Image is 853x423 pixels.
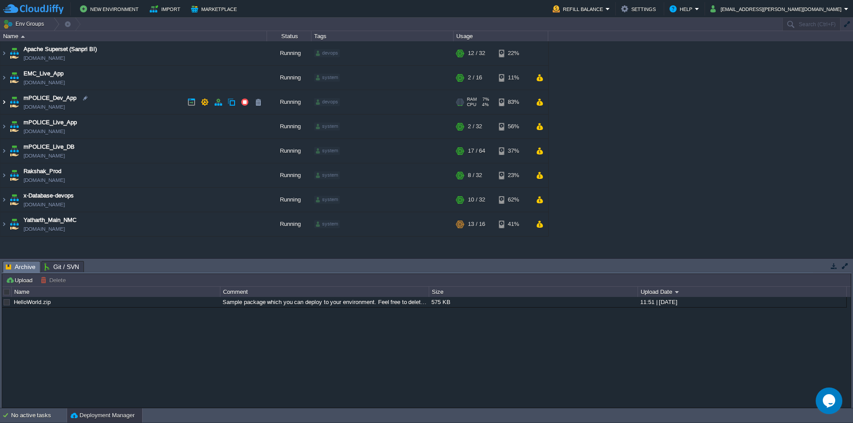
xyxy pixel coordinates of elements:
div: system [314,220,340,228]
img: AMDAwAAAACH5BAEAAAAALAAAAAABAAEAAAICRAEAOw== [0,188,8,212]
div: Comment [221,287,429,297]
div: devops [314,49,340,57]
div: Running [267,66,311,90]
div: system [314,171,340,179]
div: system [314,123,340,130]
button: Import [150,4,183,14]
div: 56% [499,115,528,138]
img: AMDAwAAAACH5BAEAAAAALAAAAAABAAEAAAICRAEAOw== [8,41,20,65]
div: Running [267,188,311,212]
div: Usage [454,31,548,41]
button: Refill Balance [553,4,606,14]
button: Marketplace [191,4,239,14]
a: [DOMAIN_NAME] [24,103,65,111]
div: Tags [312,31,453,41]
a: Rakshak_Prod [24,167,61,176]
div: 41% [499,212,528,236]
div: system [314,74,340,82]
a: Yatharth_Main_NMC [24,216,76,225]
img: AMDAwAAAACH5BAEAAAAALAAAAAABAAEAAAICRAEAOw== [0,115,8,138]
span: [DOMAIN_NAME] [24,200,65,209]
div: 22% [499,41,528,65]
a: x-Database-devops [24,191,74,200]
img: AMDAwAAAACH5BAEAAAAALAAAAAABAAEAAAICRAEAOw== [0,66,8,90]
div: system [314,196,340,204]
button: Upload [6,276,35,284]
a: HelloWorld.zip [14,299,51,305]
button: Deployment Manager [71,411,135,420]
span: CPU [467,102,476,107]
div: Running [267,115,311,138]
div: 12 / 32 [468,41,485,65]
img: AMDAwAAAACH5BAEAAAAALAAAAAABAAEAAAICRAEAOw== [8,115,20,138]
span: RAM [467,97,477,102]
div: 23% [499,163,528,187]
a: mPOLICE_Live_DB [24,142,75,151]
a: [DOMAIN_NAME] [24,225,65,233]
div: 10 / 32 [468,188,485,212]
img: AMDAwAAAACH5BAEAAAAALAAAAAABAAEAAAICRAEAOw== [0,41,8,65]
div: 37% [499,139,528,163]
div: 83% [499,90,528,114]
img: AMDAwAAAACH5BAEAAAAALAAAAAABAAEAAAICRAEAOw== [0,212,8,236]
img: AMDAwAAAACH5BAEAAAAALAAAAAABAAEAAAICRAEAOw== [21,36,25,38]
div: No active tasks [11,408,67,423]
div: Status [267,31,311,41]
div: 17 / 64 [468,139,485,163]
img: AMDAwAAAACH5BAEAAAAALAAAAAABAAEAAAICRAEAOw== [0,90,8,114]
iframe: chat widget [816,387,844,414]
span: 7% [480,97,489,102]
div: 62% [499,188,528,212]
div: Upload Date [638,287,846,297]
img: AMDAwAAAACH5BAEAAAAALAAAAAABAAEAAAICRAEAOw== [8,163,20,187]
div: 11:51 | [DATE] [638,297,846,307]
div: Running [267,41,311,65]
div: Running [267,163,311,187]
img: AMDAwAAAACH5BAEAAAAALAAAAAABAAEAAAICRAEAOw== [8,139,20,163]
span: Archive [6,261,36,273]
div: Name [1,31,267,41]
img: AMDAwAAAACH5BAEAAAAALAAAAAABAAEAAAICRAEAOw== [0,163,8,187]
a: [DOMAIN_NAME] [24,127,65,136]
a: EMC_Live_App [24,69,64,78]
div: 13 / 16 [468,212,485,236]
button: Settings [621,4,658,14]
button: Delete [40,276,68,284]
button: Env Groups [3,18,47,30]
button: Help [670,4,695,14]
div: Running [267,139,311,163]
div: 8 / 32 [468,163,482,187]
div: system [314,147,340,155]
a: [DOMAIN_NAME] [24,54,65,63]
a: mPOLICE_Live_App [24,118,77,127]
span: [DOMAIN_NAME] [24,151,65,160]
img: AMDAwAAAACH5BAEAAAAALAAAAAABAAEAAAICRAEAOw== [8,212,20,236]
div: 575 KB [429,297,637,307]
div: devops [314,98,340,106]
div: Name [12,287,220,297]
a: [DOMAIN_NAME] [24,176,65,185]
img: AMDAwAAAACH5BAEAAAAALAAAAAABAAEAAAICRAEAOw== [0,139,8,163]
img: AMDAwAAAACH5BAEAAAAALAAAAAABAAEAAAICRAEAOw== [8,188,20,212]
div: Size [430,287,638,297]
div: 2 / 16 [468,66,482,90]
a: [DOMAIN_NAME] [24,78,65,87]
span: Git / SVN [44,261,79,272]
img: AMDAwAAAACH5BAEAAAAALAAAAAABAAEAAAICRAEAOw== [8,66,20,90]
button: [EMAIL_ADDRESS][PERSON_NAME][DOMAIN_NAME] [710,4,844,14]
a: Apache Superset (Sanpri BI) [24,45,97,54]
span: 4% [480,102,489,107]
button: New Environment [80,4,141,14]
div: 2 / 32 [468,115,482,138]
div: Running [267,212,311,236]
div: 11% [499,66,528,90]
a: mPOLICE_Dev_App [24,94,76,103]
